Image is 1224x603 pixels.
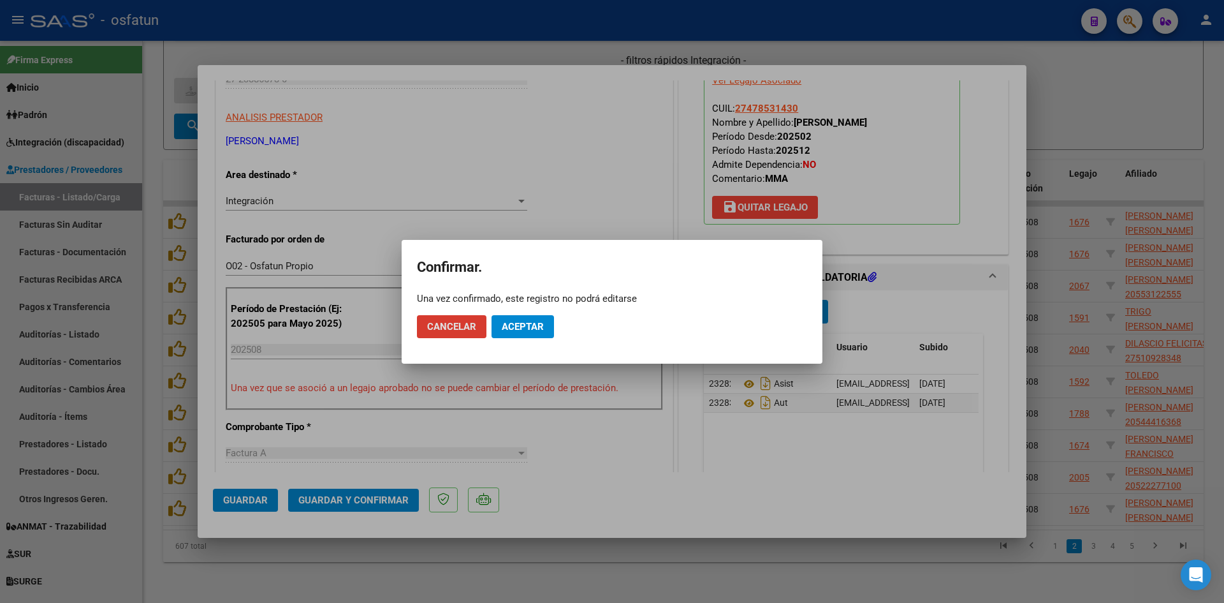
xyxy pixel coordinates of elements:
h2: Confirmar. [417,255,807,279]
div: Una vez confirmado, este registro no podrá editarse [417,292,807,305]
span: Cancelar [427,321,476,332]
button: Aceptar [492,315,554,338]
button: Cancelar [417,315,486,338]
div: Open Intercom Messenger [1181,560,1211,590]
span: Aceptar [502,321,544,332]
